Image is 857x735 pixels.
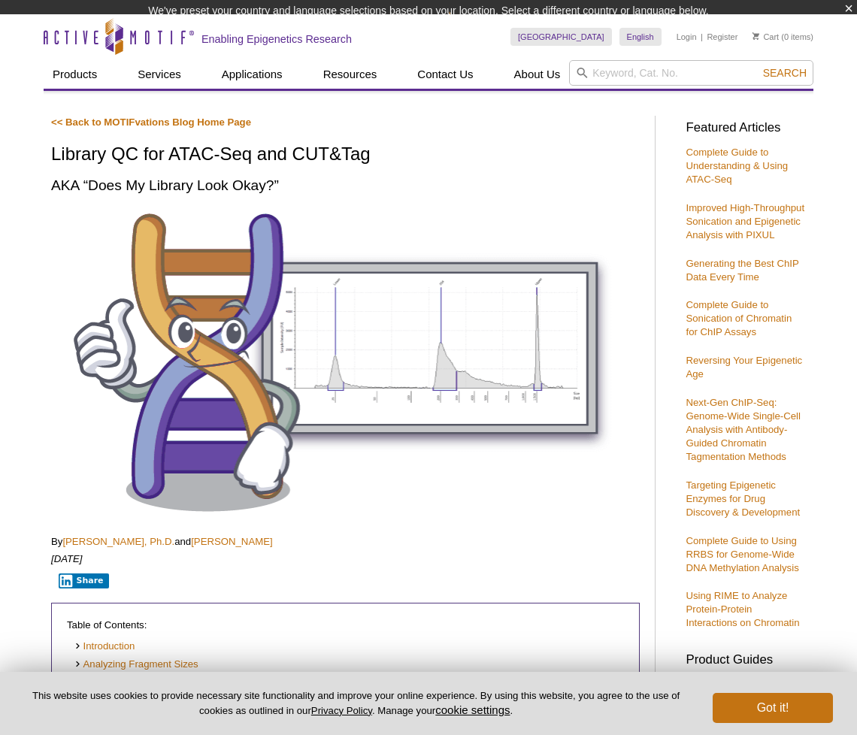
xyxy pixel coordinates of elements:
[753,32,759,40] img: Your Cart
[213,60,292,89] a: Applications
[569,60,813,86] input: Keyword, Cat. No.
[753,28,813,46] li: (0 items)
[191,536,272,547] a: [PERSON_NAME]
[311,705,372,716] a: Privacy Policy
[686,355,802,380] a: Reversing Your Epigenetic Age
[686,397,800,462] a: Next-Gen ChIP-Seq: Genome-Wide Single-Cell Analysis with Antibody-Guided Chromatin Tagmentation M...
[44,60,106,89] a: Products
[51,535,640,549] p: By and
[51,144,640,166] h1: Library QC for ATAC-Seq and CUT&Tag
[759,66,811,80] button: Search
[51,553,83,564] em: [DATE]
[701,28,703,46] li: |
[67,619,624,632] p: Table of Contents:
[505,60,570,89] a: About Us
[408,60,482,89] a: Contact Us
[314,60,386,89] a: Resources
[129,60,190,89] a: Services
[74,640,135,654] a: Introduction
[686,122,806,135] h3: Featured Articles
[686,590,799,628] a: Using RIME to Analyze Protein-Protein Interactions on Chromatin
[713,693,833,723] button: Got it!
[686,258,798,283] a: Generating the Best ChIP Data Every Time
[686,202,804,240] a: Improved High-Throughput Sonication and Epigenetic Analysis with PIXUL
[51,175,640,195] h2: AKA “Does My Library Look Okay?”
[24,689,688,718] p: This website uses cookies to provide necessary site functionality and improve your online experie...
[763,67,807,79] span: Search
[686,479,800,518] a: Targeting Epigenetic Enzymes for Drug Discovery & Development
[686,535,798,573] a: Complete Guide to Using RRBS for Genome-Wide DNA Methylation Analysis
[201,32,352,46] h2: Enabling Epigenetics Research
[707,32,737,42] a: Register
[435,703,510,716] button: cookie settings
[619,28,662,46] a: English
[74,658,198,672] a: Analyzing Fragment Sizes
[449,11,489,47] img: Change Here
[51,207,640,517] img: Library QC for ATAC-Seq and CUT&Tag
[510,28,612,46] a: [GEOGRAPHIC_DATA]
[62,536,174,547] a: [PERSON_NAME], Ph.D.
[753,32,779,42] a: Cart
[677,32,697,42] a: Login
[686,645,806,667] h3: Product Guides
[51,116,251,128] a: << Back to MOTIFvations Blog Home Page
[686,299,792,337] a: Complete Guide to Sonication of Chromatin for ChIP Assays
[686,147,788,185] a: Complete Guide to Understanding & Using ATAC-Seq
[59,573,109,588] button: Share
